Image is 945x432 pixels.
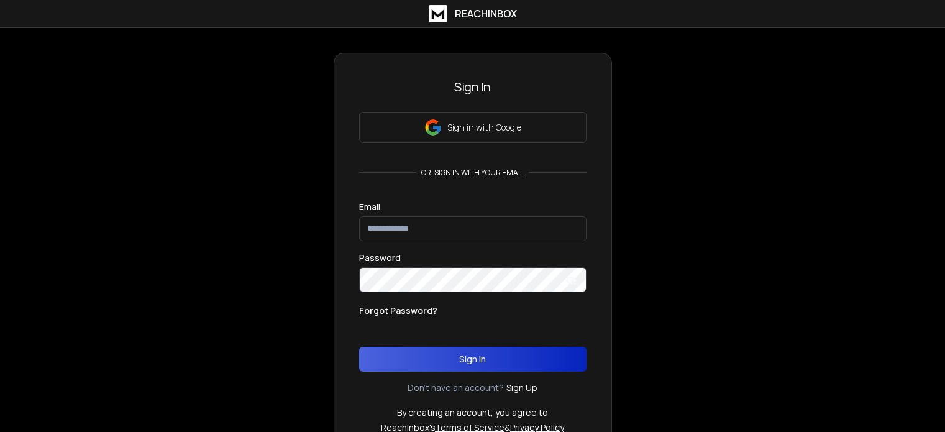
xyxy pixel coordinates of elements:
p: Forgot Password? [359,305,437,317]
a: ReachInbox [429,5,517,22]
p: Don't have an account? [408,382,504,394]
label: Password [359,254,401,262]
p: or, sign in with your email [416,168,529,178]
p: By creating an account, you agree to [397,407,548,419]
label: Email [359,203,380,211]
button: Sign in with Google [359,112,587,143]
img: logo [429,5,447,22]
p: Sign in with Google [447,121,521,134]
h1: ReachInbox [455,6,517,21]
a: Sign Up [506,382,537,394]
button: Sign In [359,347,587,372]
h3: Sign In [359,78,587,96]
